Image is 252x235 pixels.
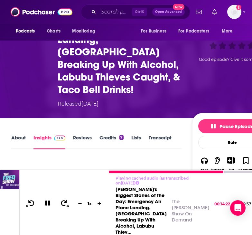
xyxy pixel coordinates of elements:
[222,27,233,36] span: More
[132,8,147,16] span: Ctrl K
[172,198,209,223] a: The [PERSON_NAME] Show On Demand
[67,205,69,207] span: 30
[230,200,246,216] div: Open Intercom Messenger
[25,199,37,207] button: 10
[236,5,241,10] svg: Add a profile image
[11,135,26,149] a: About
[229,168,234,172] div: List
[84,201,95,206] div: 1 x
[193,6,204,17] a: Show notifications dropdown
[33,135,65,149] a: InsightsPodchaser Pro
[16,27,35,36] span: Podcasts
[210,153,224,176] button: Listened
[225,157,238,164] button: Show More Button
[68,25,103,37] button: open menu
[227,5,241,19] button: Show profile menu
[200,168,209,172] div: Apps
[72,27,95,36] span: Monitoring
[174,25,219,37] button: open menu
[155,10,182,14] span: Open Advanced
[149,135,172,149] a: Transcript
[98,7,132,17] input: Search podcasts, credits, & more...
[224,153,238,176] div: Show More ButtonList
[227,5,241,19] span: Logged in as meg_reilly_edl
[26,205,28,207] span: 10
[178,27,209,36] span: For Podcasters
[198,153,210,176] button: Apps
[152,8,185,16] button: Open AdvancedNew
[214,202,232,206] span: 00:14:22
[217,25,241,37] button: open menu
[141,27,166,36] span: For Business
[116,176,209,185] p: Playing cached audio (as transcribed on [DATE] )
[210,6,219,17] a: Show notifications dropdown
[47,27,61,36] span: Charts
[81,5,190,19] div: Search podcasts, credits, & more...
[227,5,241,19] img: User Profile
[131,135,141,149] a: Lists
[42,25,64,37] a: Charts
[99,135,123,149] a: Credits7
[173,4,184,10] span: New
[11,6,72,18] img: Podchaser - Follow, Share and Rate Podcasts
[58,100,98,108] div: Released [DATE]
[11,25,43,37] button: open menu
[116,186,167,235] a: [PERSON_NAME]'s Biggest Stories of the Day: Emergency Air Plane Landing, [GEOGRAPHIC_DATA] Breaki...
[136,25,174,37] button: open menu
[211,168,224,172] div: Listened
[73,135,92,149] a: Reviews
[58,199,70,207] button: 30
[54,136,65,141] img: Podchaser Pro
[119,135,123,140] div: 7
